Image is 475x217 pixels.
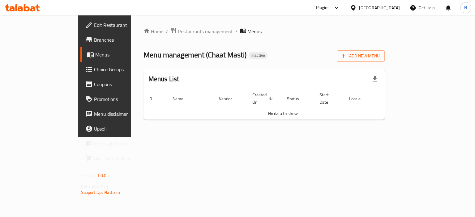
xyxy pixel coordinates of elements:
span: Menus [247,28,262,35]
span: Name [173,95,191,102]
span: Status [287,95,307,102]
span: Start Date [319,91,337,106]
span: Grocery Checklist [94,155,152,162]
span: Choice Groups [94,66,152,73]
a: Upsell [80,121,157,136]
span: ID [148,95,160,102]
span: N [464,4,467,11]
span: Menu management ( Chaat Masti ) [143,48,246,62]
div: Export file [367,72,382,86]
span: Inactive [249,53,267,58]
a: Menus [80,47,157,62]
div: Plugins [316,4,330,11]
nav: breadcrumb [143,27,385,35]
div: Inactive [249,52,267,59]
span: Branches [94,36,152,44]
a: Grocery Checklist [80,151,157,166]
a: Support.OpsPlatform [81,188,120,196]
span: Coverage Report [94,140,152,147]
span: Edit Restaurant [94,21,152,29]
a: Restaurants management [170,27,233,35]
li: / [166,28,168,35]
a: Coupons [80,77,157,92]
span: Created On [252,91,275,106]
span: Restaurants management [178,28,233,35]
button: Add New Menu [337,50,385,62]
span: Menus [95,51,152,58]
span: Upsell [94,125,152,132]
span: No data to show [268,110,298,118]
li: / [235,28,237,35]
span: Add New Menu [342,52,380,60]
span: Coupons [94,81,152,88]
span: Get support on: [81,182,109,190]
a: Promotions [80,92,157,106]
span: Locale [349,95,369,102]
table: enhanced table [143,89,422,120]
a: Coverage Report [80,136,157,151]
h2: Menus List [148,74,179,84]
a: Branches [80,32,157,47]
a: Edit Restaurant [80,18,157,32]
span: Promotions [94,95,152,103]
span: 1.0.0 [97,172,107,180]
span: Menu disclaimer [94,110,152,118]
a: Choice Groups [80,62,157,77]
th: Actions [376,89,422,108]
div: [GEOGRAPHIC_DATA] [359,4,400,11]
span: Version: [81,172,96,180]
a: Menu disclaimer [80,106,157,121]
span: Vendor [219,95,240,102]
